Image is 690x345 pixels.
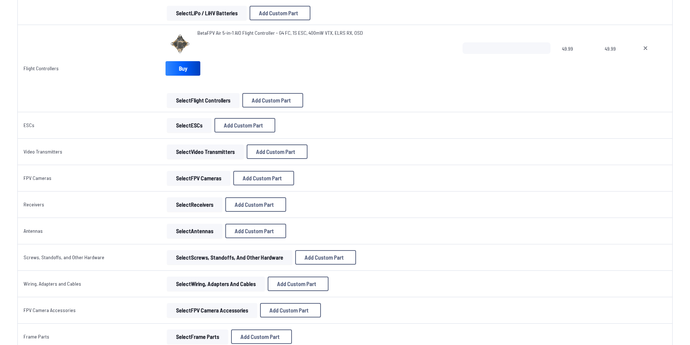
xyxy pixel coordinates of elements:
a: SelectAntennas [166,224,224,238]
a: SelectScrews, Standoffs, and Other Hardware [166,250,294,265]
a: SelectESCs [166,118,213,132]
button: Add Custom Part [225,197,286,212]
span: Add Custom Part [259,10,298,16]
button: SelectESCs [167,118,212,132]
button: SelectScrews, Standoffs, and Other Hardware [167,250,292,265]
a: SelectWiring, Adapters and Cables [166,277,266,291]
a: FPV Cameras [24,175,51,181]
span: Add Custom Part [277,281,316,287]
a: SelectLiPo / LiHV Batteries [166,6,248,20]
a: SelectFrame Parts [166,329,230,344]
button: Add Custom Part [260,303,321,317]
a: Wiring, Adapters and Cables [24,281,81,287]
span: Add Custom Part [235,202,274,207]
button: Add Custom Part [231,329,292,344]
a: Receivers [24,201,44,207]
span: 49.99 [562,42,593,77]
a: SelectFPV Camera Accessories [166,303,259,317]
span: Add Custom Part [269,307,309,313]
button: Add Custom Part [225,224,286,238]
button: SelectReceivers [167,197,222,212]
a: SelectFPV Cameras [166,171,232,185]
button: Add Custom Part [242,93,303,108]
a: Flight Controllers [24,65,59,71]
span: Add Custom Part [235,228,274,234]
span: Add Custom Part [256,149,295,155]
button: SelectFrame Parts [167,329,228,344]
button: SelectFlight Controllers [167,93,239,108]
a: SelectReceivers [166,197,224,212]
button: Add Custom Part [247,144,308,159]
a: FPV Camera Accessories [24,307,76,313]
button: SelectLiPo / LiHV Batteries [167,6,247,20]
button: SelectFPV Cameras [167,171,230,185]
span: 49.99 [605,42,625,77]
button: SelectAntennas [167,224,222,238]
button: Add Custom Part [295,250,356,265]
button: Add Custom Part [268,277,329,291]
button: Add Custom Part [214,118,275,132]
button: Add Custom Part [250,6,310,20]
button: Add Custom Part [233,171,294,185]
a: SelectFlight Controllers [166,93,241,108]
span: Add Custom Part [241,334,280,340]
span: Add Custom Part [224,122,263,128]
a: Antennas [24,228,43,234]
a: Frame Parts [24,333,49,340]
a: Screws, Standoffs, and Other Hardware [24,254,104,260]
button: SelectVideo Transmitters [167,144,244,159]
img: image [166,29,195,58]
span: Add Custom Part [243,175,282,181]
span: Add Custom Part [252,97,291,103]
a: BetaFPV Air 5-in-1 AIO Flight Controller - G4 FC, 1S ESC, 400mW VTX, ELRS RX, OSD [197,29,363,37]
a: Buy [166,61,200,76]
span: Add Custom Part [305,254,344,260]
span: BetaFPV Air 5-in-1 AIO Flight Controller - G4 FC, 1S ESC, 400mW VTX, ELRS RX, OSD [197,30,363,36]
a: SelectVideo Transmitters [166,144,245,159]
a: Video Transmitters [24,148,62,155]
button: SelectFPV Camera Accessories [167,303,257,317]
button: SelectWiring, Adapters and Cables [167,277,265,291]
a: ESCs [24,122,34,128]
